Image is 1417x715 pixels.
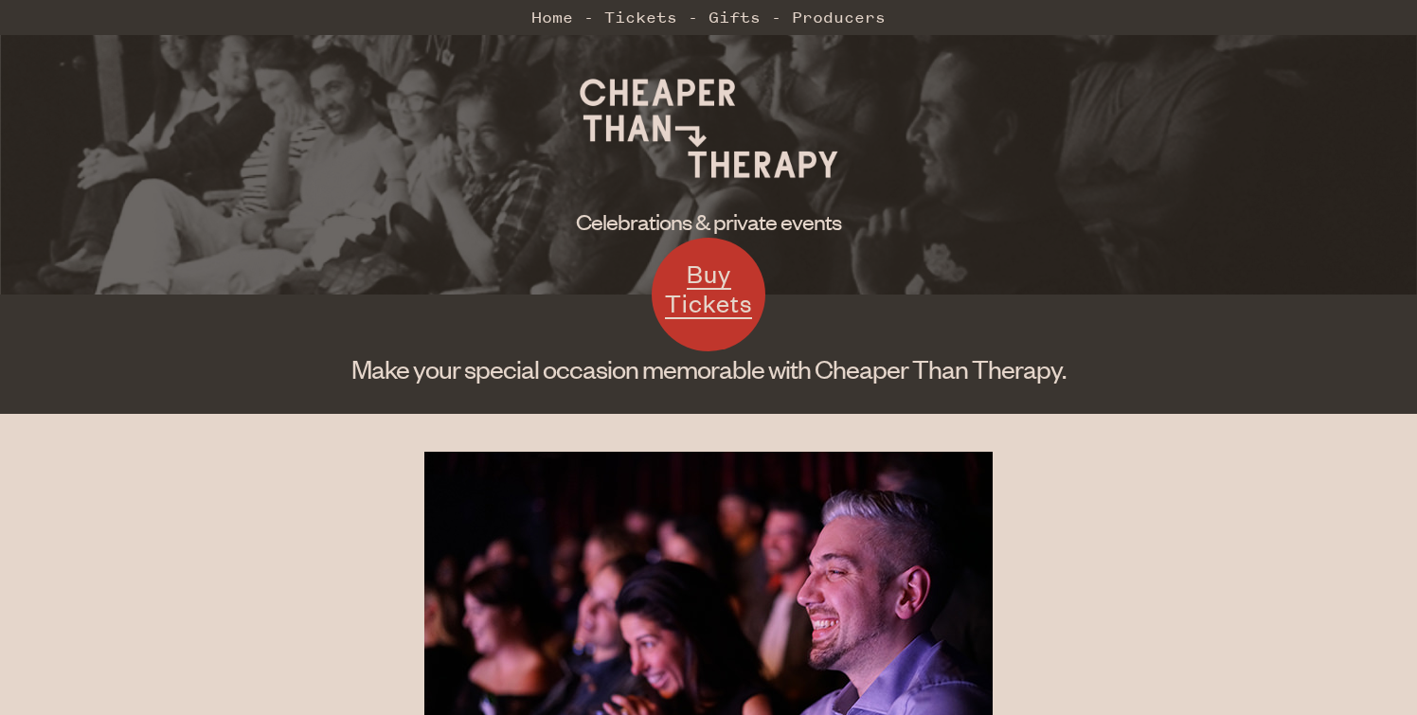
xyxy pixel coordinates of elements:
[212,351,1204,385] h1: Make your special occasion memorable with Cheaper Than Therapy.
[665,258,752,319] span: Buy Tickets
[566,57,851,199] img: Cheaper Than Therapy
[652,238,765,351] a: Buy Tickets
